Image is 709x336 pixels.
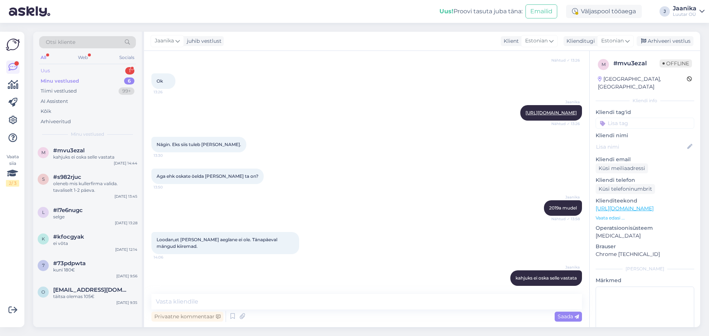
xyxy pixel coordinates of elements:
[53,147,85,154] span: #mvu3ezal
[673,11,696,17] div: Luutar OÜ
[53,260,86,267] span: #73pdpwta
[596,232,694,240] p: [MEDICAL_DATA]
[660,6,670,17] div: J
[46,38,75,46] span: Otsi kliente
[124,77,134,85] div: 6
[439,8,453,15] b: Uus!
[596,224,694,232] p: Operatsioonisüsteem
[118,53,136,62] div: Socials
[598,75,687,91] div: [GEOGRAPHIC_DATA], [GEOGRAPHIC_DATA]
[53,214,137,220] div: selge
[53,174,81,180] span: #s982rjuc
[596,132,694,139] p: Kliendi nimi
[184,37,222,45] div: juhib vestlust
[53,154,137,160] div: kahjuks ei oska selle vastata
[157,237,278,249] span: Loodan,et [PERSON_NAME] aeglane ei ole. Tänapäeval mängud kiiremad.
[116,273,137,279] div: [DATE] 9:56
[602,62,606,67] span: m
[42,236,45,242] span: k
[125,67,134,75] div: 1
[596,266,694,272] div: [PERSON_NAME]
[613,59,660,68] div: # mvu3ezal
[41,108,51,115] div: Kõik
[41,77,79,85] div: Minu vestlused
[6,180,19,187] div: 2 / 3
[155,37,174,45] span: Jaanika
[516,275,577,281] span: kahjuks ei oska selle vastata
[596,215,694,221] p: Vaata edasi ...
[6,38,20,52] img: Askly Logo
[41,87,77,95] div: Tiimi vestlused
[53,293,137,300] div: täitsa olemas 105€
[596,108,694,116] p: Kliendi tag'id
[114,160,137,166] div: [DATE] 14:44
[42,263,45,268] span: 7
[115,220,137,226] div: [DATE] 13:28
[154,153,181,158] span: 13:30
[53,207,83,214] span: #l7e6nugc
[119,87,134,95] div: 99+
[660,59,692,67] span: Offline
[53,240,137,247] div: ei võta
[42,209,45,215] span: l
[551,121,580,127] span: Nähtud ✓ 13:26
[552,99,580,105] span: Jaanika
[154,184,181,190] span: 13:50
[501,37,519,45] div: Klient
[116,300,137,305] div: [DATE] 9:35
[115,247,137,252] div: [DATE] 12:14
[596,243,694,250] p: Brauser
[596,197,694,205] p: Klienditeekond
[157,173,258,179] span: Aga ehk oskate öelda [PERSON_NAME] ta on?
[596,156,694,163] p: Kliendi email
[53,267,137,273] div: kuni 180€
[6,153,19,187] div: Vaata siia
[596,277,694,284] p: Märkmed
[596,118,694,129] input: Lisa tag
[552,286,580,292] span: 14:44
[439,7,523,16] div: Proovi tasuta juba täna:
[71,131,104,138] span: Minu vestlused
[601,37,624,45] span: Estonian
[41,118,71,125] div: Arhiveeritud
[525,4,557,18] button: Emailid
[53,233,84,240] span: #kfocgyak
[41,289,45,295] span: o
[637,36,693,46] div: Arhiveeri vestlus
[525,37,548,45] span: Estonian
[551,58,580,63] span: Nähtud ✓ 13:26
[41,150,45,155] span: m
[42,176,45,182] span: s
[596,143,686,151] input: Lisa nimi
[154,89,181,95] span: 13:26
[596,97,694,104] div: Kliendi info
[596,250,694,258] p: Chrome [TECHNICAL_ID]
[114,194,137,199] div: [DATE] 13:45
[673,6,705,17] a: JaanikaLuutar OÜ
[596,176,694,184] p: Kliendi telefon
[41,67,50,75] div: Uus
[154,254,181,260] span: 14:06
[151,312,223,322] div: Privaatne kommentaar
[673,6,696,11] div: Jaanika
[558,313,579,320] span: Saada
[566,5,642,18] div: Väljaspool tööaega
[549,205,577,211] span: 2019a mudel
[157,78,163,84] span: Ok
[41,98,68,105] div: AI Assistent
[551,216,580,222] span: Nähtud ✓ 13:58
[564,37,595,45] div: Klienditugi
[157,142,241,147] span: Nägin. Eks siis tuleb [PERSON_NAME].
[525,110,577,115] a: [URL][DOMAIN_NAME]
[76,53,89,62] div: Web
[552,194,580,200] span: Jaanika
[53,287,130,293] span: orman_62@hotmail.com
[552,264,580,270] span: Jaanika
[53,180,137,194] div: oleneb mis kullerfirma valida. tavaliselt 1-2 päeva.
[596,205,654,212] a: [URL][DOMAIN_NAME]
[596,184,655,194] div: Küsi telefoninumbrit
[596,163,648,173] div: Küsi meiliaadressi
[39,53,48,62] div: All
